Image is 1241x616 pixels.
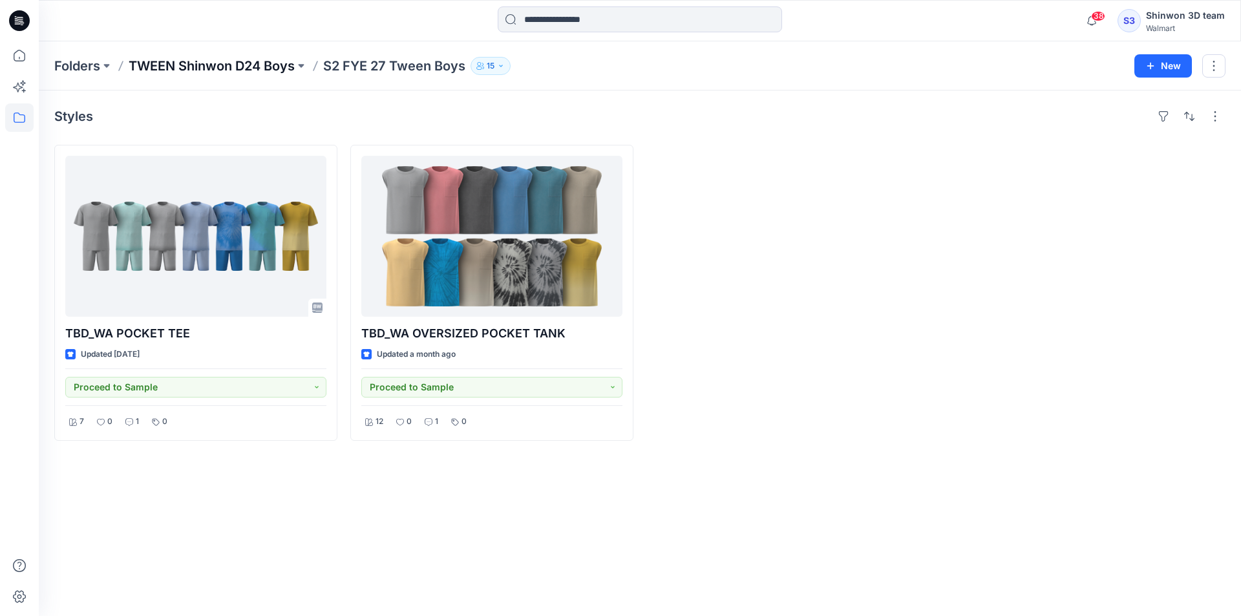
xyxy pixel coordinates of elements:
p: 1 [136,415,139,429]
p: S2 FYE 27 Tween Boys [323,57,465,75]
p: Updated a month ago [377,348,456,361]
p: 0 [162,415,167,429]
p: Updated [DATE] [81,348,140,361]
p: 15 [487,59,494,73]
a: TWEEN Shinwon D24 Boys [129,57,295,75]
p: TBD_WA OVERSIZED POCKET TANK [361,324,622,343]
p: 0 [407,415,412,429]
a: Folders [54,57,100,75]
p: 7 [80,415,84,429]
p: 12 [376,415,383,429]
div: S3 [1118,9,1141,32]
span: 38 [1091,11,1105,21]
button: 15 [471,57,511,75]
div: Shinwon 3D team [1146,8,1225,23]
p: 0 [461,415,467,429]
a: TBD_WA OVERSIZED POCKET TANK [361,156,622,317]
p: TBD_WA POCKET TEE [65,324,326,343]
p: 0 [107,415,112,429]
div: Walmart [1146,23,1225,33]
h4: Styles [54,109,93,124]
p: 1 [435,415,438,429]
button: New [1134,54,1192,78]
a: TBD_WA POCKET TEE [65,156,326,317]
